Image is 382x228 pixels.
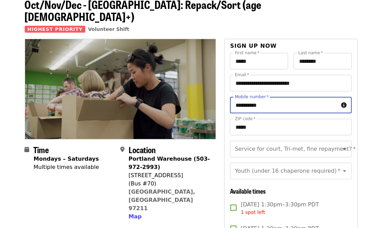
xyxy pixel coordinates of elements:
label: Email [235,73,249,77]
a: [GEOGRAPHIC_DATA], [GEOGRAPHIC_DATA] 97211 [129,189,195,212]
img: Oct/Nov/Dec - Portland: Repack/Sort (age 8+) organized by Oregon Food Bank [25,39,216,139]
a: Volunteer Shift [88,26,129,32]
input: Email [230,75,351,91]
i: calendar icon [25,146,30,153]
div: Multiple times available [34,163,99,171]
div: (Bus #70) [129,180,210,188]
label: Mobile number [235,95,269,99]
span: Time [34,144,49,156]
input: Mobile number [230,97,338,113]
input: Last name [294,53,352,69]
button: Map [129,213,142,221]
label: First name [235,51,260,55]
i: circle-info icon [341,102,347,109]
span: [DATE] 1:30pm–3:30pm PDT [241,201,319,216]
span: Map [129,213,142,220]
strong: Mondays – Saturdays [34,156,99,162]
span: Location [129,144,156,156]
span: 1 spot left [241,209,265,215]
span: Available times [230,186,266,195]
button: Open [340,166,349,176]
div: [STREET_ADDRESS] [129,171,210,180]
input: ZIP code [230,119,351,135]
button: Open [340,144,349,154]
span: Sign up now [230,43,277,49]
label: Last name [298,51,323,55]
i: map-marker-alt icon [120,146,124,153]
label: ZIP code [235,117,255,121]
strong: Portland Warehouse (503-972-2993) [129,156,210,170]
span: Highest Priority [25,26,86,33]
input: First name [230,53,288,69]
